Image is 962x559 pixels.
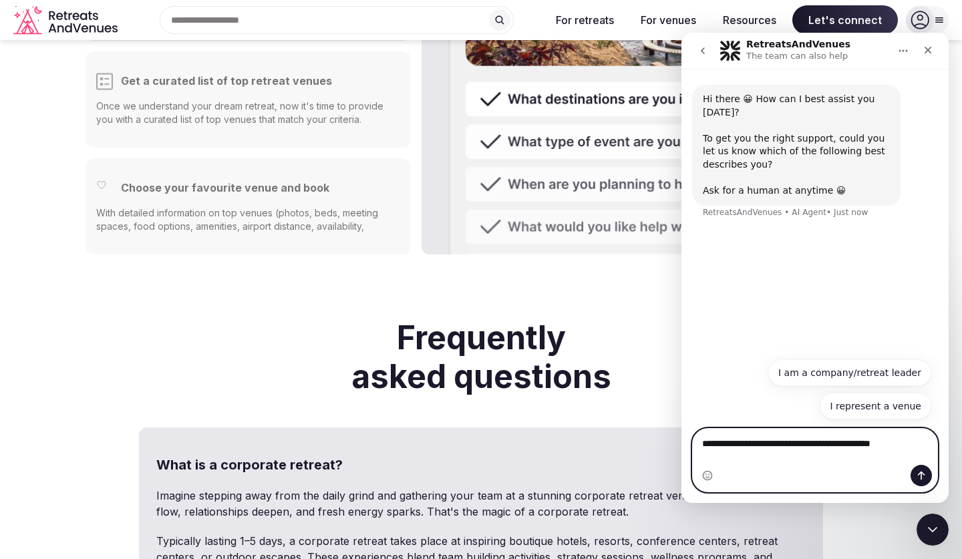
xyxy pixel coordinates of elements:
[712,5,787,35] button: Resources
[156,488,806,520] p: Imagine stepping away from the daily grind and gathering your team at a stunning corporate retrea...
[630,5,707,35] button: For venues
[13,5,120,35] svg: Retreats and Venues company logo
[121,73,332,89] h3: Get a curated list of top retreat venues
[96,100,400,126] p: Once we understand your dream retreat, now it's time to provide you with a curated list of top ve...
[96,206,400,246] p: With detailed information on top venues (photos, beds, meeting spaces, food options, amenities, a...
[331,319,631,395] h2: Frequently asked questions
[545,5,625,35] button: For retreats
[681,33,949,503] iframe: Intercom live chat
[121,180,329,196] h3: Choose your favourite venue and book
[792,5,898,35] span: Let's connect
[140,429,822,501] h3: What is a corporate retreat?
[13,5,120,35] a: Visit the homepage
[917,514,949,546] iframe: Intercom live chat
